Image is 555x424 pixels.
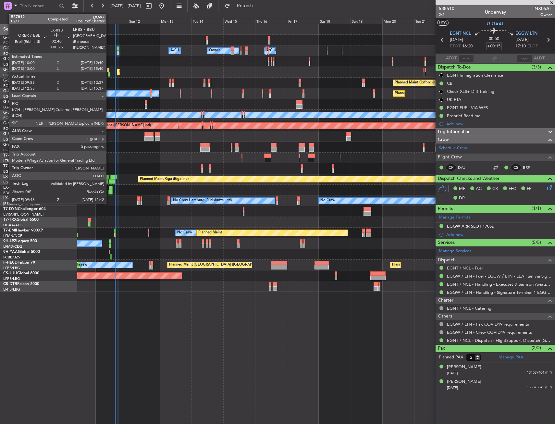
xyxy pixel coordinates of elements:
div: Planned Maint [GEOGRAPHIC_DATA] ([GEOGRAPHIC_DATA]) [392,260,494,270]
a: G-SIRSCitation Excel [3,79,41,82]
span: EGGW LTN [515,31,537,37]
span: G-SPCY [3,100,17,104]
div: No Crew [320,196,335,206]
input: Trip Number [20,1,57,11]
span: FFC [509,186,516,192]
a: Schedule Crew [439,145,467,152]
a: EGGW/LTN [3,126,23,131]
a: G-KGKGLegacy 600 [3,121,39,125]
input: --:-- [458,55,474,62]
span: F-HECD [3,261,18,265]
span: T7-EMI [3,229,16,232]
div: Planned Maint Riga (Riga Intl) [140,174,189,184]
a: CS-JHHGlobal 6000 [3,271,39,275]
a: G-LEGCLegacy 600 [3,111,38,115]
a: EGGW/LTN [3,51,23,56]
span: AC [476,186,482,192]
a: T7-LZZIPraetor 600 [3,164,38,168]
span: G-VNOR [3,143,19,147]
div: CB [447,81,452,86]
div: Sat 11 [96,18,128,24]
a: LFMD/CEQ [3,244,22,249]
span: Dispatch Checks and Weather [438,175,499,182]
a: EGGW / LTN - Fuel - EGGW / LTN - LEA Fuel via Signature in EGGW [447,273,552,279]
span: CS-DTR [3,282,17,286]
span: (2/2) [532,344,541,351]
div: [PERSON_NAME] [447,364,481,370]
span: LX-TRO [3,175,17,179]
a: G-JAGAPhenom 300 [3,89,41,93]
span: Dispatch [438,256,456,264]
div: Tue 14 [191,18,223,24]
span: 9H-LPZ [3,239,16,243]
span: Owner [532,12,552,18]
a: EGLF/FAB [3,169,20,174]
a: EGGW/LTN [3,41,23,45]
span: LX-AOA [3,196,18,200]
span: T7-LZZI [3,164,17,168]
a: G-VNORChallenger 650 [3,143,47,147]
span: Charter [438,297,453,304]
a: T7-EMIHawker 900XP [3,229,43,232]
div: Planned Maint Athens ([PERSON_NAME] Intl) [76,121,151,131]
a: G-[PERSON_NAME]Cessna Citation XLS [3,68,75,72]
div: Planned Maint Oxford ([GEOGRAPHIC_DATA]) [395,78,472,88]
a: EGGW/LTN [3,180,23,185]
a: Manage Services [439,248,471,255]
a: EGNT / NCL - Handling - ExecuJet & Samson Aviation Services [GEOGRAPHIC_DATA] / NCL [447,281,552,287]
span: (1/1) [532,205,541,212]
div: Mon 13 [160,18,191,24]
div: No Crew Hamburg (Fuhlsbuttel Intl) [173,196,232,206]
a: EGNT / NCL - Catering [447,306,491,311]
a: Manage Permits [439,214,470,221]
span: T7-BRE [3,154,17,157]
div: Underway [485,9,506,16]
a: T7-BREChallenger 604 [3,154,44,157]
a: LTBA/ISL [3,158,18,163]
span: [DATE] [447,385,458,390]
a: T7-TRXGlobal 6500 [3,218,39,222]
span: ELDT [527,43,538,50]
a: LX-TROLegacy 650 [3,175,38,179]
a: G-FOMOGlobal 6000 [3,36,42,40]
div: Planned Maint [GEOGRAPHIC_DATA] ([GEOGRAPHIC_DATA]) [169,260,271,270]
div: Add new [446,121,552,127]
span: 17:10 [515,43,526,50]
div: [DATE] [79,13,90,19]
span: LX-INB [3,186,16,190]
button: Refresh [222,1,261,11]
span: 00:50 [489,36,499,42]
div: Check XLS+ Diff Training [447,89,494,94]
span: ATOT [446,55,457,62]
span: G-GARE [3,57,18,61]
span: 2/2 [439,12,454,18]
span: G-FOMO [3,36,20,40]
span: Crew [438,136,449,143]
a: EGGW/LTN [3,73,23,78]
span: LNX05AL [532,5,552,12]
span: [DATE] [447,371,458,376]
div: Fri 10 [64,18,96,24]
span: Pax [438,345,445,352]
span: [DATE] [450,37,463,43]
span: G-LEGC [3,111,17,115]
div: No Crew [177,228,192,238]
span: 9H-YAA [3,250,18,254]
span: MF [459,186,465,192]
span: T7-TRX [3,218,17,222]
div: Add new [446,232,552,237]
span: G-GAAL [3,46,18,50]
div: Thu 16 [255,18,287,24]
span: 16:20 [462,43,473,50]
a: EGNT / NCL - Fuel [447,265,483,271]
div: Unplanned Maint [GEOGRAPHIC_DATA] ([GEOGRAPHIC_DATA]) [119,67,226,77]
div: Wed 15 [223,18,255,24]
a: 9H-YAAGlobal 5000 [3,250,40,254]
span: G-ENRG [3,132,18,136]
span: Services [438,239,455,246]
span: 155373845 (PP) [527,385,552,390]
div: A/C Unavailable [170,46,197,56]
a: G-ENRGPraetor 600 [3,132,40,136]
div: Owner [209,46,220,56]
span: G-[PERSON_NAME] [3,68,39,72]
